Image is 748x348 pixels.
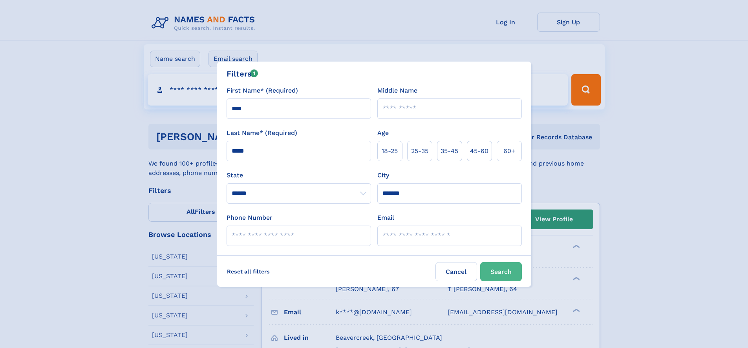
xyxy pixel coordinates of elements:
[377,213,394,222] label: Email
[411,146,428,156] span: 25‑35
[503,146,515,156] span: 60+
[377,86,417,95] label: Middle Name
[435,262,477,281] label: Cancel
[227,213,272,222] label: Phone Number
[227,128,297,138] label: Last Name* (Required)
[377,128,389,138] label: Age
[227,68,258,80] div: Filters
[222,262,275,281] label: Reset all filters
[382,146,398,156] span: 18‑25
[441,146,458,156] span: 35‑45
[227,86,298,95] label: First Name* (Required)
[377,171,389,180] label: City
[227,171,371,180] label: State
[480,262,522,281] button: Search
[470,146,488,156] span: 45‑60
